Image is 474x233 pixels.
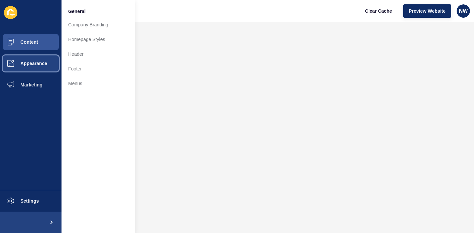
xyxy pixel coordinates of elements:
[62,47,135,61] a: Header
[62,61,135,76] a: Footer
[62,17,135,32] a: Company Branding
[403,4,451,18] button: Preview Website
[365,8,392,14] span: Clear Cache
[359,4,398,18] button: Clear Cache
[68,8,86,15] span: General
[62,32,135,47] a: Homepage Styles
[62,76,135,91] a: Menus
[459,8,468,14] span: NW
[409,8,446,14] span: Preview Website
